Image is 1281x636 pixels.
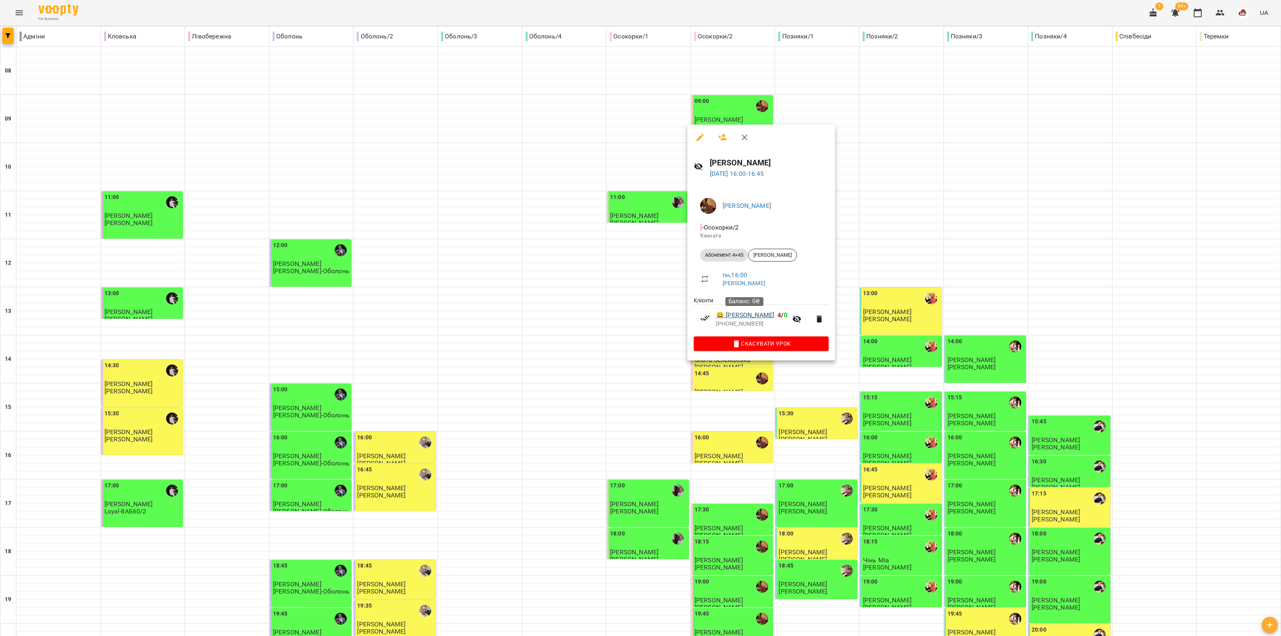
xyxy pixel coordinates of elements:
[694,336,829,351] button: Скасувати Урок
[710,170,764,177] a: [DATE] 16:00-16:45
[694,296,829,336] ul: Клієнти
[716,310,774,320] a: 😀 [PERSON_NAME]
[700,232,822,240] p: Кімната
[749,252,797,259] span: [PERSON_NAME]
[723,280,765,286] a: [PERSON_NAME]
[700,223,741,231] span: - Осокорки/2
[784,311,787,319] span: 0
[710,157,829,169] h6: [PERSON_NAME]
[723,271,747,279] a: пн , 16:00
[777,311,781,319] span: 4
[716,320,787,328] p: [PHONE_NUMBER]
[700,339,822,348] span: Скасувати Урок
[700,313,710,323] svg: Візит сплачено
[700,252,748,259] span: Абонемент 4×45
[777,311,787,319] b: /
[723,202,771,209] a: [PERSON_NAME]
[700,198,716,214] img: 595bd7ea64da3c863e2b44172db8ce0c.jpg
[729,298,760,305] span: Баланс: 0₴
[748,249,797,262] div: [PERSON_NAME]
